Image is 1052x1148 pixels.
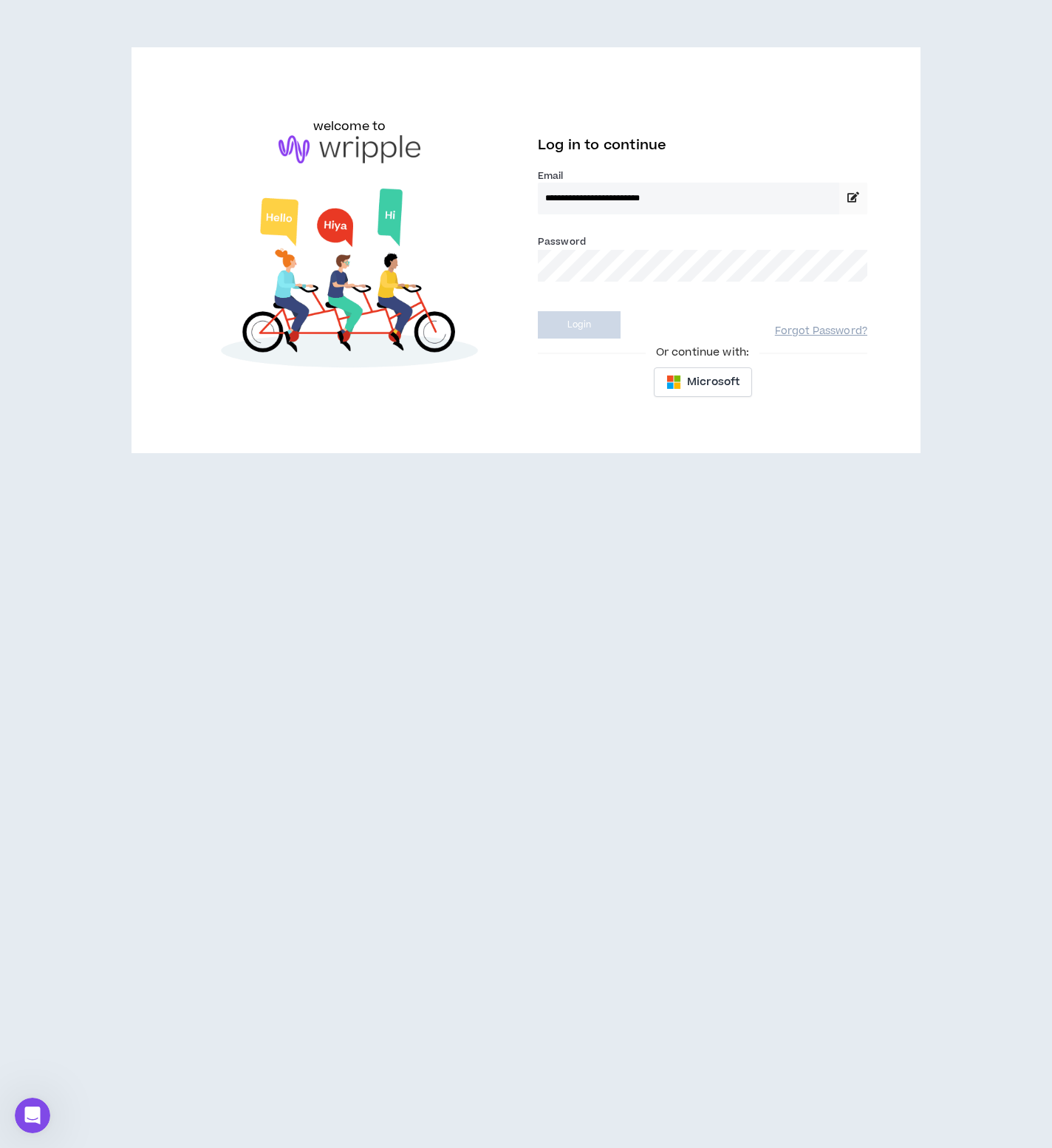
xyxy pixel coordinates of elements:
[775,325,867,339] a: Forgot Password?
[538,311,621,339] button: Login
[538,169,867,183] label: Email
[538,136,666,154] span: Log in to continue
[279,135,420,163] img: logo-brand.png
[654,367,752,397] button: Microsoft
[646,344,759,361] span: Or continue with:
[185,178,514,383] img: Welcome to Wripple
[313,118,386,135] h6: welcome to
[687,374,740,390] span: Microsoft
[538,235,586,248] label: Password
[15,1098,50,1133] iframe: Intercom live chat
